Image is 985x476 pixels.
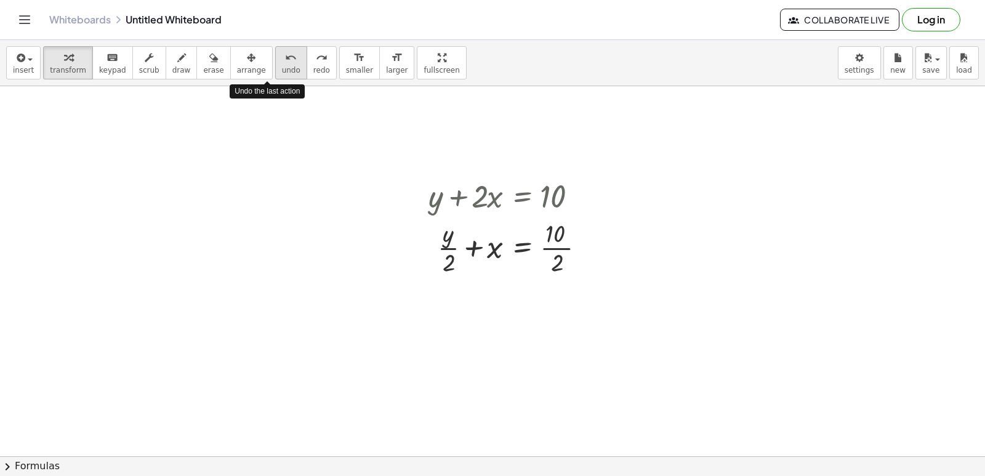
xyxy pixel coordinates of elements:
span: erase [203,66,223,75]
button: arrange [230,46,273,79]
button: keyboardkeypad [92,46,133,79]
button: fullscreen [417,46,466,79]
span: redo [313,66,330,75]
span: load [956,66,972,75]
span: Collaborate Live [790,14,889,25]
button: Log in [902,8,960,31]
span: settings [845,66,874,75]
button: new [883,46,913,79]
i: format_size [353,50,365,65]
span: draw [172,66,191,75]
button: load [949,46,979,79]
button: undoundo [275,46,307,79]
span: fullscreen [424,66,459,75]
button: redoredo [307,46,337,79]
span: undo [282,66,300,75]
button: Collaborate Live [780,9,899,31]
span: arrange [237,66,266,75]
i: keyboard [107,50,118,65]
span: scrub [139,66,159,75]
button: draw [166,46,198,79]
i: redo [316,50,328,65]
button: insert [6,46,41,79]
button: erase [196,46,230,79]
button: Toggle navigation [15,10,34,30]
div: Undo the last action [230,84,305,99]
button: format_sizesmaller [339,46,380,79]
button: save [915,46,947,79]
span: keypad [99,66,126,75]
span: smaller [346,66,373,75]
a: Whiteboards [49,14,111,26]
i: undo [285,50,297,65]
span: insert [13,66,34,75]
span: transform [50,66,86,75]
i: format_size [391,50,403,65]
button: transform [43,46,93,79]
span: new [890,66,906,75]
button: format_sizelarger [379,46,414,79]
button: settings [838,46,881,79]
span: save [922,66,939,75]
button: scrub [132,46,166,79]
span: larger [386,66,408,75]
